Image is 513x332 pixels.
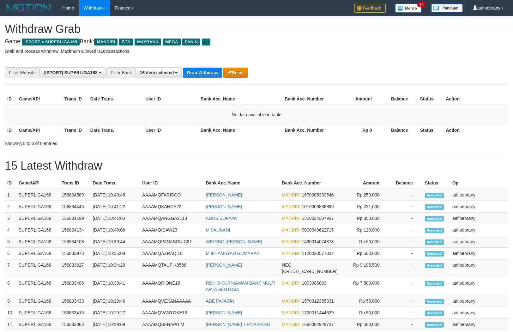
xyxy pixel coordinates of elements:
span: Copy 1660002929727 to clipboard [302,322,334,327]
th: Game/API [16,124,62,136]
td: 7 [5,259,16,277]
td: SUPERLIGA168 [16,248,59,259]
th: Status [417,93,443,105]
th: Rp 0 [328,124,382,136]
td: 2 [5,201,16,213]
td: 8 [5,277,16,295]
th: Balance [382,124,418,136]
td: 5 [5,236,16,248]
td: 156833486 [59,277,90,295]
span: Copy 5859457206369533 to clipboard [282,269,337,274]
th: Bank Acc. Name [203,177,279,189]
td: 4 [5,224,16,236]
span: Copy 1010009836899 to clipboard [302,204,334,209]
td: 156834134 [59,224,90,236]
th: Status [422,177,450,189]
button: Grab Withdraw [183,68,222,78]
td: Rp 50,000 [340,307,389,319]
td: [DATE] 10:39:44 [90,236,140,248]
td: AAAAMQFARISGO [140,189,203,201]
span: MANDIRI [282,239,300,244]
img: MOTION_logo.png [5,3,53,13]
img: panduan.png [431,4,463,12]
button: Reset [223,68,248,78]
td: 10 [5,307,16,319]
td: SUPERLIGA168 [16,201,59,213]
td: [DATE] 10:41:22 [90,201,140,213]
span: Copy 1120020577032 to clipboard [302,251,334,256]
td: Rp 250,000 [340,189,389,201]
td: - [389,189,422,201]
span: MANDIRI [282,216,300,221]
h4: Game: Bank: [5,39,508,45]
button: [ISPORT] SUPERLIGA168 [39,67,105,78]
th: Op [450,177,508,189]
td: [DATE] 10:41:00 [90,213,140,224]
span: MANDIRI [282,299,300,304]
td: 3 [5,213,16,224]
td: - [389,319,422,330]
td: [DATE] 10:43:48 [90,189,140,201]
td: [DATE] 10:29:27 [90,307,140,319]
td: Rp 500,000 [340,248,389,259]
span: Copy 1003086093 to clipboard [302,281,326,286]
td: aafloebrany [450,319,508,330]
td: AAAAMQVEXANAAAAA [140,295,203,307]
span: Accepted [425,299,444,304]
td: [DATE] 10:34:28 [90,259,140,277]
img: Feedback.jpg [354,4,386,13]
a: [PERSON_NAME] [206,310,242,315]
td: 156833363 [59,319,90,330]
th: Amount [328,93,382,105]
div: Filter Website [5,67,39,78]
a: ADE FAJARIN [206,299,234,304]
th: Bank Acc. Name [198,124,282,136]
td: aafloebrany [450,295,508,307]
td: aafloebrany [450,307,508,319]
td: 156833415 [59,307,90,319]
span: Copy 1490014074878 to clipboard [302,239,334,244]
td: SUPERLIGA168 [16,259,59,277]
a: [PERSON_NAME] T.P.NAIBAHO [206,322,270,327]
div: Filter Bank [106,67,136,78]
th: Action [443,93,508,105]
h1: Withdraw Grab [5,23,508,35]
th: Bank Acc. Number [279,177,340,189]
td: Rp 7,500,000 [340,277,389,295]
td: AAAAMQVANYOKE13 [140,307,203,319]
th: Amount [340,177,389,189]
td: - [389,248,422,259]
span: Copy 9000040622715 to clipboard [302,227,334,232]
span: MANDIRI [282,251,300,256]
td: 11 [5,319,16,330]
div: Showing 0 to 0 of 0 entries [5,138,209,147]
a: M ILHAMSYAH GUMARAN [206,251,260,256]
th: Bank Acc. Name [198,93,282,105]
a: [PERSON_NAME] [206,263,242,268]
td: SUPERLIGA168 [16,295,59,307]
th: Bank Acc. Number [282,124,328,136]
td: SUPERLIGA168 [16,224,59,236]
th: Date Trans. [88,124,143,136]
th: User ID [143,124,198,136]
td: AAAAMQRIONE15 [140,277,203,295]
a: AGUS SOFYAN [206,216,237,221]
th: User ID [143,93,198,105]
span: Accepted [425,204,444,210]
a: RIDHO KURNIAWAN BANK MULTI ARTA SENTOSA [206,281,275,292]
span: Accepted [425,311,444,316]
td: - [389,224,422,236]
th: User ID [140,177,203,189]
td: Rp 350,000 [340,213,389,224]
td: AAAAMQTAUFIK3568 [140,259,203,277]
span: MANDIRI [94,39,118,45]
span: Accepted [425,228,444,233]
td: 156834589 [59,189,90,201]
td: No data available in table [5,105,508,124]
td: aafloebrany [450,189,508,201]
th: ID [5,177,16,189]
span: MAYBANK [135,39,161,45]
td: - [389,277,422,295]
td: aafloebrany [450,224,508,236]
span: MANDIRI [282,192,300,197]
